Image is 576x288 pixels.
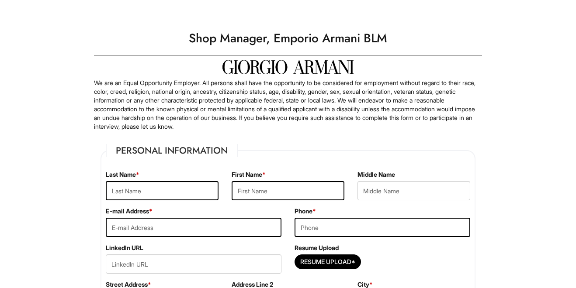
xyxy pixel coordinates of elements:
h1: Shop Manager, Emporio Armani BLM [90,26,486,51]
label: LinkedIn URL [106,243,143,252]
input: E-mail Address [106,218,281,237]
legend: Personal Information [106,144,238,157]
button: Resume Upload*Resume Upload* [295,254,361,269]
input: Middle Name [357,181,470,200]
label: First Name [232,170,266,179]
label: Last Name [106,170,139,179]
img: Giorgio Armani [222,60,354,74]
label: E-mail Address [106,207,153,216]
p: We are an Equal Opportunity Employer. All persons shall have the opportunity to be considered for... [94,79,482,131]
input: Phone [295,218,470,237]
input: First Name [232,181,344,200]
input: Last Name [106,181,219,200]
input: LinkedIn URL [106,254,281,274]
label: Resume Upload [295,243,339,252]
label: Phone [295,207,316,216]
label: Middle Name [357,170,395,179]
